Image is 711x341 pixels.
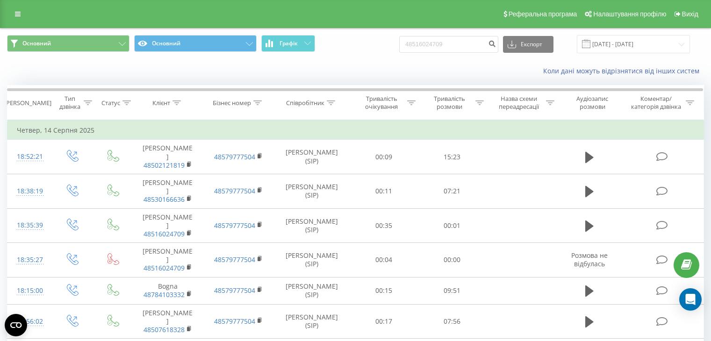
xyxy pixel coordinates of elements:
[274,304,350,339] td: [PERSON_NAME] (SIP)
[214,221,255,230] a: 48579777504
[132,243,203,277] td: [PERSON_NAME]
[509,10,577,18] span: Реферальна програма
[152,99,170,107] div: Клієнт
[593,10,666,18] span: Налаштування профілю
[418,243,486,277] td: 00:00
[144,229,185,238] a: 48516024709
[418,174,486,208] td: 07:21
[17,282,42,300] div: 18:15:00
[261,35,315,52] button: Графік
[22,40,51,47] span: Основний
[274,243,350,277] td: [PERSON_NAME] (SIP)
[132,140,203,174] td: [PERSON_NAME]
[144,325,185,334] a: 48507618328
[418,208,486,243] td: 00:01
[7,35,129,52] button: Основний
[280,40,298,47] span: Графік
[350,277,418,304] td: 00:15
[17,216,42,234] div: 18:35:39
[214,286,255,295] a: 48579777504
[350,174,418,208] td: 00:11
[359,95,405,111] div: Тривалість очікування
[101,99,120,107] div: Статус
[418,277,486,304] td: 09:51
[274,277,350,304] td: [PERSON_NAME] (SIP)
[274,208,350,243] td: [PERSON_NAME] (SIP)
[350,208,418,243] td: 00:35
[144,290,185,299] a: 48784103332
[17,251,42,269] div: 18:35:27
[213,99,251,107] div: Бізнес номер
[17,313,42,331] div: 17:56:02
[503,36,553,53] button: Експорт
[59,95,81,111] div: Тип дзвінка
[682,10,698,18] span: Вихід
[132,208,203,243] td: [PERSON_NAME]
[132,304,203,339] td: [PERSON_NAME]
[426,95,473,111] div: Тривалість розмови
[5,314,27,336] button: Open CMP widget
[399,36,498,53] input: Пошук за номером
[350,140,418,174] td: 00:09
[214,255,255,264] a: 48579777504
[144,195,185,204] a: 48530166636
[214,317,255,326] a: 48579777504
[144,263,185,272] a: 48516024709
[286,99,324,107] div: Співробітник
[132,277,203,304] td: Bogna
[214,186,255,195] a: 48579777504
[679,288,702,311] div: Open Intercom Messenger
[565,95,620,111] div: Аудіозапис розмови
[418,140,486,174] td: 15:23
[17,148,42,166] div: 18:52:21
[418,304,486,339] td: 07:56
[7,121,704,140] td: Четвер, 14 Серпня 2025
[132,174,203,208] td: [PERSON_NAME]
[350,304,418,339] td: 00:17
[274,174,350,208] td: [PERSON_NAME] (SIP)
[350,243,418,277] td: 00:04
[4,99,51,107] div: [PERSON_NAME]
[17,182,42,200] div: 18:38:19
[629,95,683,111] div: Коментар/категорія дзвінка
[571,251,608,268] span: Розмова не відбулась
[134,35,257,52] button: Основний
[214,152,255,161] a: 48579777504
[144,161,185,170] a: 48502121819
[495,95,544,111] div: Назва схеми переадресації
[274,140,350,174] td: [PERSON_NAME] (SIP)
[543,66,704,75] a: Коли дані можуть відрізнятися вiд інших систем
